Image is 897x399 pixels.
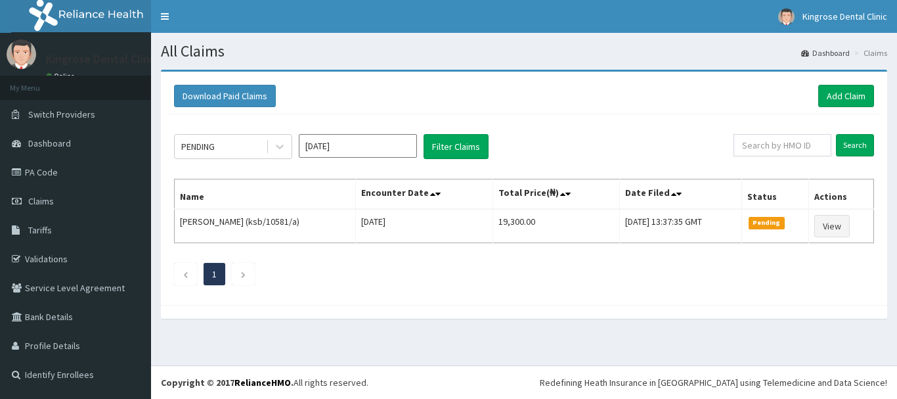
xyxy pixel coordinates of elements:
[801,47,850,59] a: Dashboard
[7,39,36,69] img: User Image
[836,134,874,156] input: Search
[492,179,619,210] th: Total Price(₦)
[212,268,217,280] a: Page 1 is your current page
[28,195,54,207] span: Claims
[46,53,158,65] p: Kingrose Dental Clinic
[28,137,71,149] span: Dashboard
[175,209,356,243] td: [PERSON_NAME] (ksb/10581/a)
[161,377,294,388] strong: Copyright © 2017 .
[175,179,356,210] th: Name
[240,268,246,280] a: Next page
[749,217,785,229] span: Pending
[183,268,188,280] a: Previous page
[234,377,291,388] a: RelianceHMO
[299,134,417,158] input: Select Month and Year
[181,140,215,153] div: PENDING
[28,224,52,236] span: Tariffs
[492,209,619,243] td: 19,300.00
[802,11,887,22] span: Kingrose Dental Clinic
[151,365,897,399] footer: All rights reserved.
[356,209,492,243] td: [DATE]
[46,72,77,81] a: Online
[424,134,489,159] button: Filter Claims
[161,43,887,60] h1: All Claims
[540,376,887,389] div: Redefining Heath Insurance in [GEOGRAPHIC_DATA] using Telemedicine and Data Science!
[356,179,492,210] th: Encounter Date
[28,108,95,120] span: Switch Providers
[733,134,831,156] input: Search by HMO ID
[619,209,741,243] td: [DATE] 13:37:35 GMT
[778,9,795,25] img: User Image
[851,47,887,59] li: Claims
[814,215,850,237] a: View
[619,179,741,210] th: Date Filed
[818,85,874,107] a: Add Claim
[742,179,809,210] th: Status
[809,179,874,210] th: Actions
[174,85,276,107] button: Download Paid Claims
